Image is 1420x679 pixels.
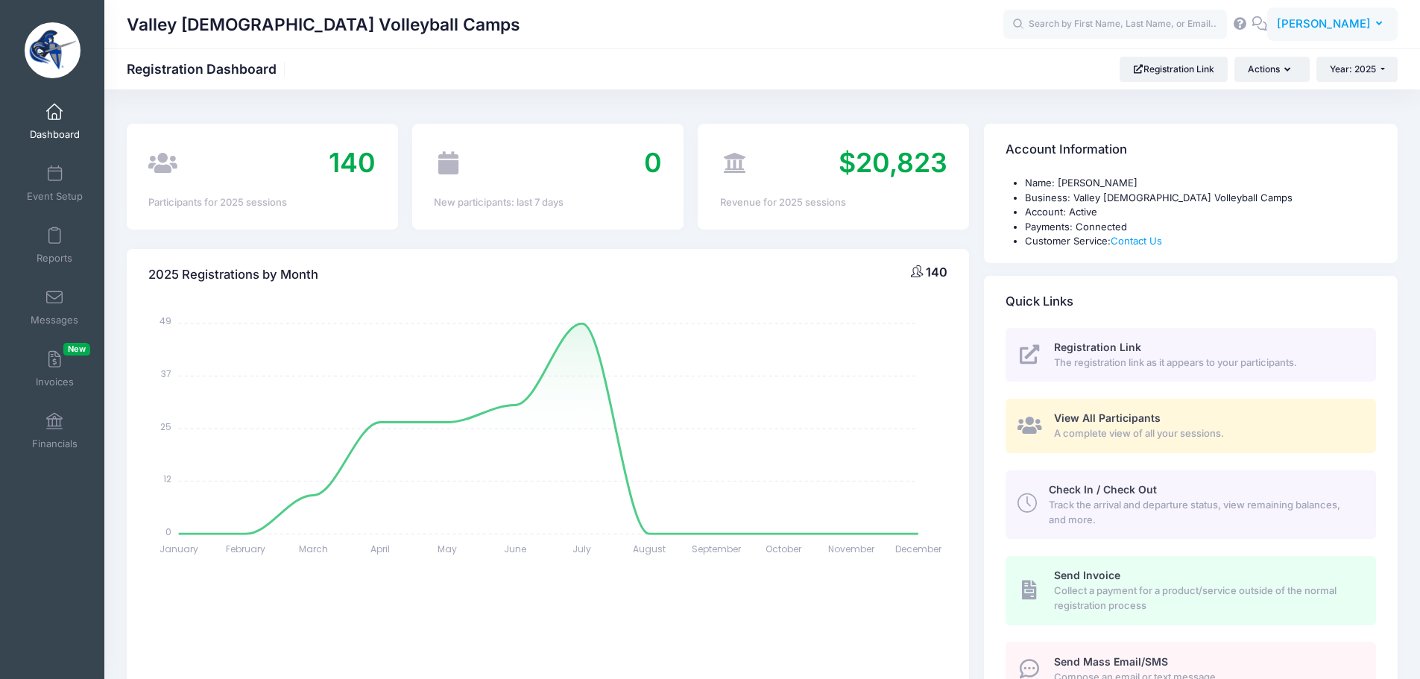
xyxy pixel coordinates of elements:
tspan: January [160,543,198,555]
tspan: 0 [165,525,171,537]
tspan: 12 [163,473,171,485]
span: A complete view of all your sessions. [1054,426,1359,441]
li: Customer Service: [1025,234,1376,249]
button: Year: 2025 [1316,57,1398,82]
tspan: 49 [160,315,171,327]
a: Contact Us [1111,235,1162,247]
a: Check In / Check Out Track the arrival and departure status, view remaining balances, and more. [1006,470,1376,539]
a: View All Participants A complete view of all your sessions. [1006,399,1376,453]
a: Registration Link The registration link as it appears to your participants. [1006,328,1376,382]
span: The registration link as it appears to your participants. [1054,356,1359,370]
div: Revenue for 2025 sessions [720,195,947,210]
h4: Account Information [1006,129,1127,171]
span: [PERSON_NAME] [1277,16,1371,32]
span: Financials [32,438,78,450]
input: Search by First Name, Last Name, or Email... [1003,10,1227,40]
h4: 2025 Registrations by Month [148,253,318,296]
h1: Valley [DEMOGRAPHIC_DATA] Volleyball Camps [127,7,520,42]
tspan: March [299,543,328,555]
li: Business: Valley [DEMOGRAPHIC_DATA] Volleyball Camps [1025,191,1376,206]
tspan: August [633,543,666,555]
tspan: 25 [160,420,171,432]
button: Actions [1234,57,1309,82]
tspan: April [371,543,391,555]
tspan: February [227,543,266,555]
li: Name: [PERSON_NAME] [1025,176,1376,191]
h1: Registration Dashboard [127,61,289,77]
tspan: October [766,543,803,555]
span: Track the arrival and departure status, view remaining balances, and more. [1049,498,1359,527]
li: Account: Active [1025,205,1376,220]
span: Send Mass Email/SMS [1054,655,1168,668]
h4: Quick Links [1006,280,1073,323]
a: Messages [19,281,90,333]
span: Event Setup [27,190,83,203]
tspan: June [504,543,526,555]
a: Dashboard [19,95,90,148]
span: New [63,343,90,356]
a: Event Setup [19,157,90,209]
span: View All Participants [1054,411,1161,424]
a: InvoicesNew [19,343,90,395]
tspan: 37 [161,367,171,380]
a: Financials [19,405,90,457]
tspan: July [573,543,592,555]
span: 140 [329,146,376,179]
span: 140 [926,265,947,280]
div: New participants: last 7 days [434,195,661,210]
tspan: September [692,543,742,555]
span: 0 [644,146,662,179]
span: Send Invoice [1054,569,1120,581]
tspan: December [895,543,942,555]
li: Payments: Connected [1025,220,1376,235]
div: Participants for 2025 sessions [148,195,376,210]
span: Year: 2025 [1330,63,1376,75]
button: [PERSON_NAME] [1267,7,1398,42]
tspan: November [828,543,875,555]
span: Check In / Check Out [1049,483,1157,496]
a: Registration Link [1120,57,1228,82]
span: Registration Link [1054,341,1141,353]
span: Dashboard [30,128,80,141]
a: Reports [19,219,90,271]
span: Collect a payment for a product/service outside of the normal registration process [1054,584,1359,613]
tspan: May [438,543,458,555]
img: Valley Christian Volleyball Camps [25,22,81,78]
span: Reports [37,252,72,265]
a: Send Invoice Collect a payment for a product/service outside of the normal registration process [1006,556,1376,625]
span: Invoices [36,376,74,388]
span: $20,823 [839,146,947,179]
span: Messages [31,314,78,326]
